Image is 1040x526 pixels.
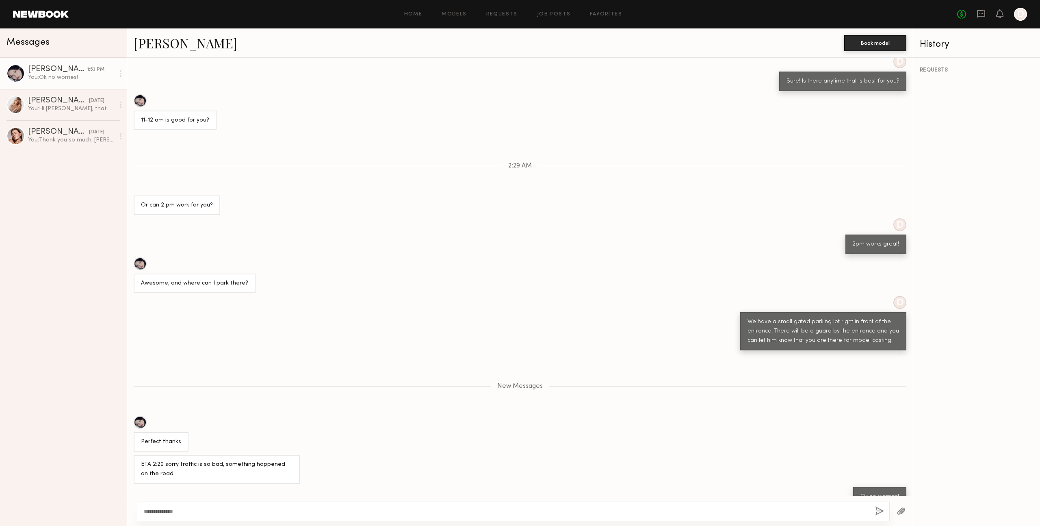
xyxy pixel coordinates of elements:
div: [PERSON_NAME] [28,65,87,74]
div: Perfect thanks [141,437,181,447]
div: 1:53 PM [87,66,104,74]
div: History [920,40,1033,49]
a: Favorites [590,12,622,17]
button: Book model [844,35,906,51]
div: 2pm works great! [853,240,899,249]
div: Awesome, and where can I park there? [141,279,248,288]
div: We have a small gated parking lot right in front of the entrance. There will be a guard by the en... [747,317,899,346]
div: [DATE] [89,128,104,136]
div: ETA 2:20 sorry traffic is so bad, something happened on the road [141,460,292,479]
div: You: Thank you so much, [PERSON_NAME]!! [28,136,115,144]
div: Sure! Is there anytime that is best for you? [786,77,899,86]
a: D [1014,8,1027,21]
div: [PERSON_NAME] [28,97,89,105]
div: 11-12 am is good for you? [141,116,209,125]
span: Messages [6,38,50,47]
div: [PERSON_NAME] [28,128,89,136]
div: You: Hi [PERSON_NAME], that works! [28,105,115,113]
a: Job Posts [537,12,571,17]
a: Requests [486,12,518,17]
a: Book model [844,39,906,46]
div: You: Ok no worries! [28,74,115,81]
span: 2:29 AM [508,163,532,170]
span: New Messages [497,383,543,390]
a: Models [442,12,466,17]
div: Or can 2 pm work for you? [141,201,213,210]
div: [DATE] [89,97,104,105]
a: Home [404,12,422,17]
a: [PERSON_NAME] [134,34,237,52]
div: Ok no worries! [860,492,899,502]
div: REQUESTS [920,67,1033,73]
